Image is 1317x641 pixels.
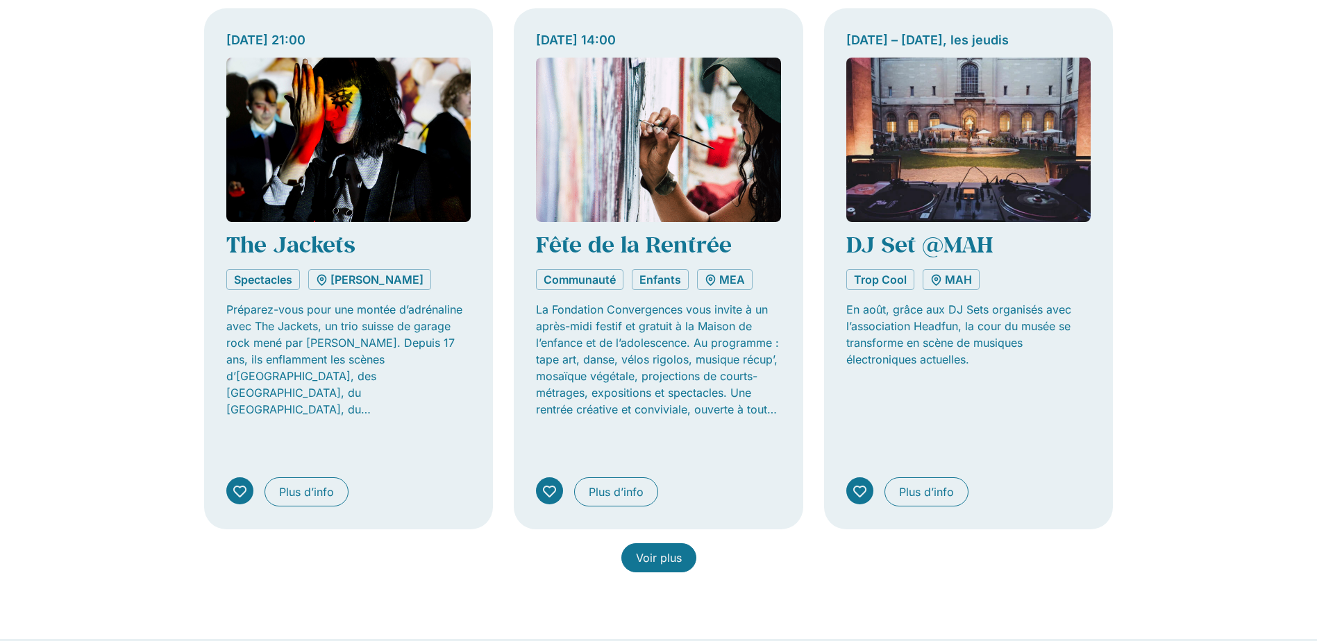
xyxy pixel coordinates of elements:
a: Trop Cool [846,269,914,290]
a: The Jackets [226,230,355,259]
p: En août, grâce aux DJ Sets organisés avec l’association Headfun, la cour du musée se transforme e... [846,301,1091,368]
a: MEA [697,269,753,290]
a: Plus d’info [884,477,968,506]
a: Fête de la Rentrée [536,230,732,259]
div: [DATE] 14:00 [536,31,781,49]
a: Plus d’info [265,477,349,506]
img: Coolturalia - The Jackets [226,58,471,222]
div: [DATE] – [DATE], les jeudis [846,31,1091,49]
a: [PERSON_NAME] [308,269,431,290]
a: DJ Set @MAH [846,230,993,259]
a: Spectacles [226,269,300,290]
span: Plus d’info [899,484,954,500]
a: MAH [923,269,980,290]
p: La Fondation Convergences vous invite à un après-midi festif et gratuit à la Maison de l’enfance ... [536,301,781,418]
div: [DATE] 21:00 [226,31,471,49]
a: Voir plus [621,543,696,572]
a: Plus d’info [574,477,658,506]
span: Voir plus [636,549,682,566]
a: Enfants [632,269,689,290]
span: Plus d’info [589,484,644,500]
span: Plus d’info [279,484,334,500]
p: Préparez-vous pour une montée d’adrénaline avec The Jackets, un trio suisse de garage rock mené p... [226,301,471,418]
a: Communauté [536,269,623,290]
